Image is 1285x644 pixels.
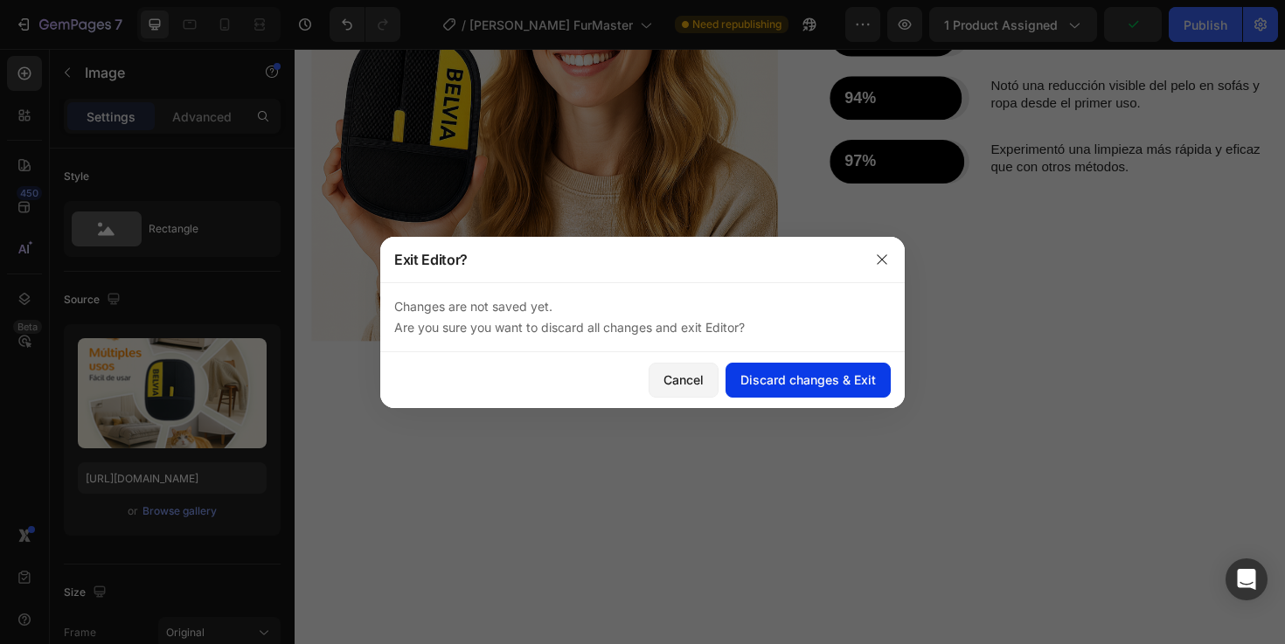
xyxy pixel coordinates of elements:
[394,249,468,270] p: Exit Editor?
[649,363,719,398] button: Cancel
[582,108,693,130] p: 97%
[737,98,1030,135] p: Experimentó una limpieza más rápida y eficaz que con otros métodos.
[737,31,1030,67] p: Notó una reducción visible del pelo en sofás y ropa desde el primer uso.
[394,296,891,338] p: Changes are not saved yet. Are you sure you want to discard all changes and exit Editor?
[663,370,704,389] div: Cancel
[726,363,891,398] button: Discard changes & Exit
[740,370,876,389] div: Discard changes & Exit
[582,41,691,63] p: 94%
[1226,558,1268,600] div: Open Intercom Messenger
